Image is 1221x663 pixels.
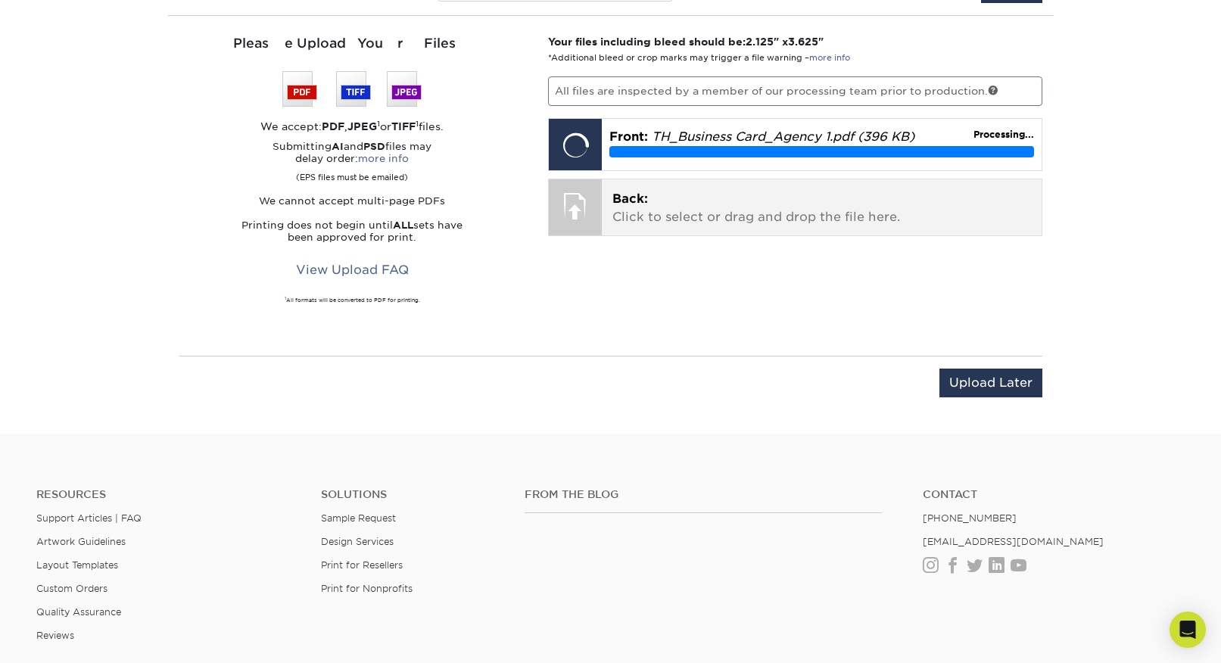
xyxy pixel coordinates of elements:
[923,512,1017,524] a: [PHONE_NUMBER]
[416,119,419,128] sup: 1
[548,53,850,63] small: *Additional bleed or crop marks may trigger a file warning –
[923,488,1185,501] a: Contact
[612,191,648,206] span: Back:
[788,36,818,48] span: 3.625
[36,536,126,547] a: Artwork Guidelines
[36,512,142,524] a: Support Articles | FAQ
[179,195,526,207] p: We cannot accept multi-page PDFs
[321,559,403,571] a: Print for Resellers
[332,141,344,152] strong: AI
[923,536,1104,547] a: [EMAIL_ADDRESS][DOMAIN_NAME]
[179,119,526,134] div: We accept: , or files.
[296,165,408,183] small: (EPS files must be emailed)
[393,219,413,231] strong: ALL
[179,219,526,244] p: Printing does not begin until sets have been approved for print.
[321,536,394,547] a: Design Services
[939,369,1042,397] input: Upload Later
[36,559,118,571] a: Layout Templates
[363,141,385,152] strong: PSD
[746,36,774,48] span: 2.125
[347,120,377,132] strong: JPEG
[36,606,121,618] a: Quality Assurance
[286,256,419,285] a: View Upload FAQ
[809,53,850,63] a: more info
[36,488,298,501] h4: Resources
[321,583,413,594] a: Print for Nonprofits
[285,296,286,300] sup: 1
[548,76,1042,105] p: All files are inspected by a member of our processing team prior to production.
[179,34,526,54] div: Please Upload Your Files
[548,36,824,48] strong: Your files including bleed should be: " x "
[652,129,914,144] em: TH_Business Card_Agency 1.pdf (396 KB)
[321,488,502,501] h4: Solutions
[282,71,422,107] img: We accept: PSD, TIFF, or JPEG (JPG)
[36,583,107,594] a: Custom Orders
[179,141,526,183] p: Submitting and files may delay order:
[609,129,648,144] span: Front:
[321,512,396,524] a: Sample Request
[612,190,1031,226] p: Click to select or drag and drop the file here.
[1170,612,1206,648] div: Open Intercom Messenger
[322,120,344,132] strong: PDF
[525,488,882,501] h4: From the Blog
[377,119,380,128] sup: 1
[358,153,409,164] a: more info
[179,297,526,304] div: All formats will be converted to PDF for printing.
[391,120,416,132] strong: TIFF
